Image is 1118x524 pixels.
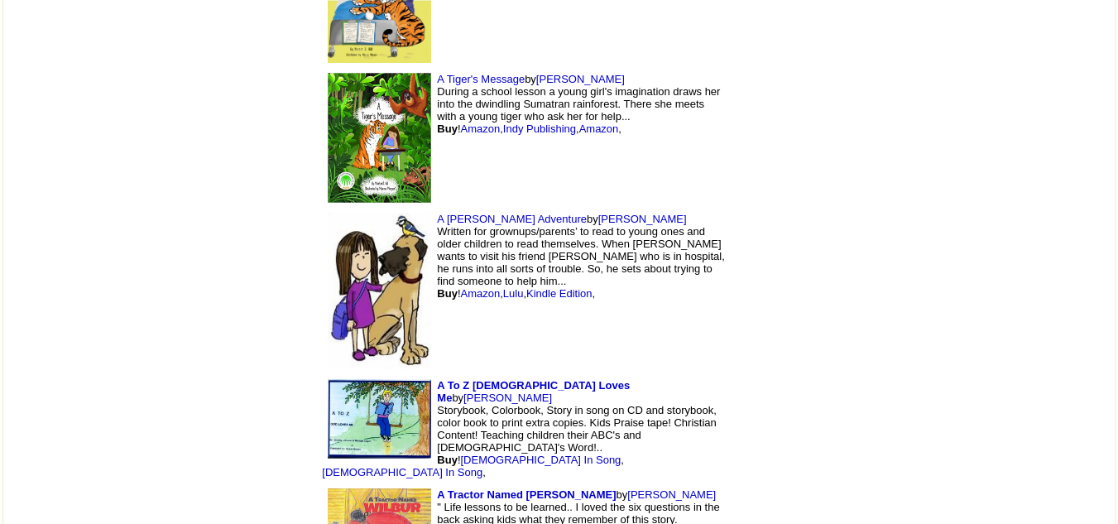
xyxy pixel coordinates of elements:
a: [PERSON_NAME] [463,392,552,404]
a: [PERSON_NAME] [536,73,625,85]
font: by During a school lesson a young girl's imagination draws her into the dwindling Sumatran rainfo... [437,73,720,135]
img: shim.gif [741,241,808,340]
img: shim.gif [741,379,808,478]
a: [DEMOGRAPHIC_DATA] In Song [461,454,621,466]
img: 51631.jpg [328,213,431,369]
a: [DEMOGRAPHIC_DATA] In Song [322,466,482,478]
a: Amazon [461,287,501,300]
a: A Tractor Named [PERSON_NAME] [437,488,616,501]
a: [PERSON_NAME] [627,488,716,501]
a: A [PERSON_NAME] Adventure [437,213,587,225]
b: Buy [437,287,458,300]
a: Indy Publishing [503,123,576,135]
a: Amazon [579,123,619,135]
img: shim.gif [823,143,828,147]
b: Buy [437,123,458,135]
a: Kindle Edition [526,287,593,300]
img: 10773.jpg [328,379,431,459]
a: A To Z [DEMOGRAPHIC_DATA] Loves Me [437,379,630,404]
a: Amazon [461,123,501,135]
a: [PERSON_NAME] [598,213,687,225]
font: by Storybook, Colorbook, Story in song on CD and storybook, color book to print extra copies. Kid... [322,392,716,478]
font: by Written for grownups/parents’ to read to young ones and older children to read themselves. Whe... [437,213,725,300]
b: Buy [437,454,458,466]
img: shim.gif [823,434,828,438]
img: shim.gif [823,296,828,300]
img: shim.gif [823,6,828,10]
a: Lulu [503,287,524,300]
a: A Tiger's Message [437,73,525,85]
img: shim.gif [741,89,808,188]
img: 77807.jpg [328,73,431,202]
